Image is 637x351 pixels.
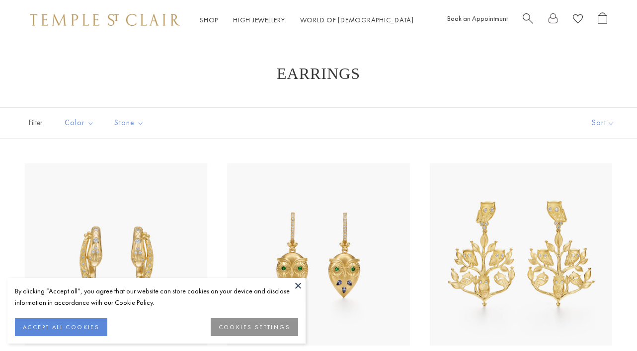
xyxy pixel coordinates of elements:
img: Temple St. Clair [30,14,180,26]
span: Stone [109,117,152,129]
button: ACCEPT ALL COOKIES [15,318,107,336]
a: ShopShop [200,15,218,24]
img: 18K Delphi Serpent Hoops [25,163,207,346]
img: 18K Owlwood Earrings [430,163,612,346]
button: Color [57,112,102,134]
nav: Main navigation [200,14,414,26]
iframe: Gorgias live chat messenger [587,304,627,341]
a: High JewelleryHigh Jewellery [233,15,285,24]
h1: Earrings [40,65,597,82]
button: Show sort by [569,108,637,138]
a: World of [DEMOGRAPHIC_DATA]World of [DEMOGRAPHIC_DATA] [300,15,414,24]
button: COOKIES SETTINGS [211,318,298,336]
a: View Wishlist [573,12,583,28]
span: Color [60,117,102,129]
a: Book an Appointment [447,14,508,23]
a: Search [523,12,533,28]
div: By clicking “Accept all”, you agree that our website can store cookies on your device and disclos... [15,285,298,308]
a: Open Shopping Bag [598,12,607,28]
button: Stone [107,112,152,134]
img: E36887-OWLTZTG [227,163,409,346]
